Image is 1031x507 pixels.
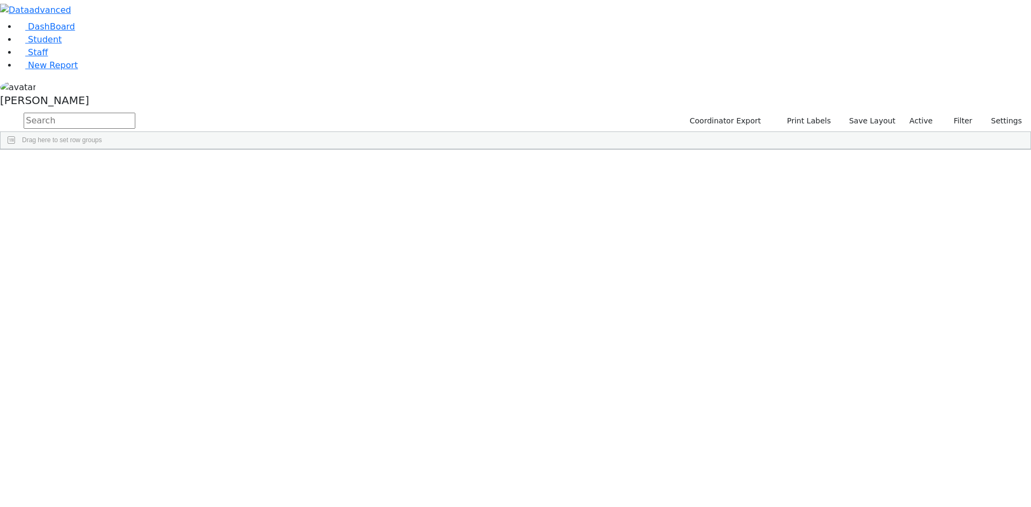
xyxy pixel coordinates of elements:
[683,113,766,129] button: Coordinator Export
[22,136,102,144] span: Drag here to set row groups
[17,34,62,45] a: Student
[17,21,75,32] a: DashBoard
[24,113,135,129] input: Search
[28,60,78,70] span: New Report
[940,113,977,129] button: Filter
[977,113,1027,129] button: Settings
[17,47,48,57] a: Staff
[844,113,900,129] button: Save Layout
[28,21,75,32] span: DashBoard
[774,113,836,129] button: Print Labels
[17,60,78,70] a: New Report
[28,47,48,57] span: Staff
[28,34,62,45] span: Student
[905,113,938,129] label: Active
